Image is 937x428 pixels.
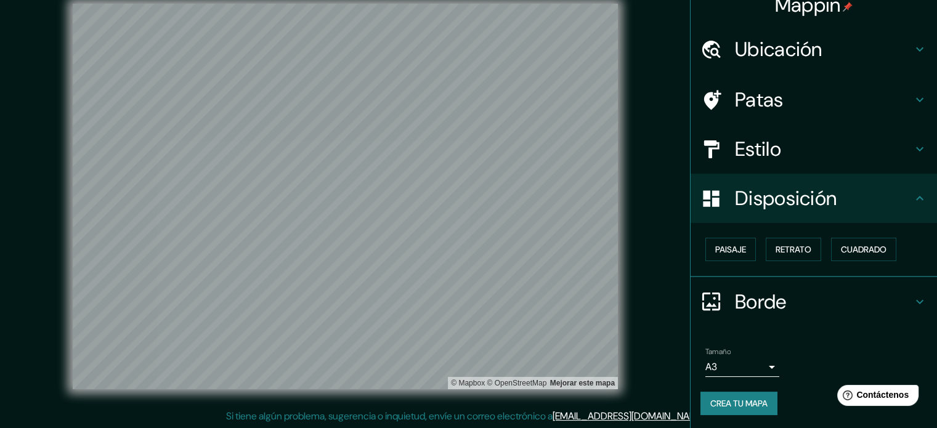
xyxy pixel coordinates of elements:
font: © OpenStreetMap [487,379,546,387]
div: Ubicación [691,25,937,74]
font: Cuadrado [841,244,886,255]
font: Crea tu mapa [710,398,768,409]
font: Tamaño [705,347,731,357]
a: Mapa de OpenStreet [487,379,546,387]
button: Crea tu mapa [700,392,777,415]
font: Patas [735,87,784,113]
a: [EMAIL_ADDRESS][DOMAIN_NAME] [553,410,705,422]
font: Ubicación [735,36,822,62]
div: Disposición [691,174,937,223]
canvas: Mapa [73,4,618,389]
font: A3 [705,360,717,373]
iframe: Lanzador de widgets de ayuda [827,380,923,414]
font: © Mapbox [451,379,485,387]
button: Paisaje [705,238,756,261]
a: Comentarios sobre el mapa [550,379,615,387]
button: Cuadrado [831,238,896,261]
button: Retrato [766,238,821,261]
font: Borde [735,289,787,315]
font: Mejorar este mapa [550,379,615,387]
div: Borde [691,277,937,326]
font: Estilo [735,136,781,162]
font: Si tiene algún problema, sugerencia o inquietud, envíe un correo electrónico a [226,410,553,422]
font: Paisaje [715,244,746,255]
font: Disposición [735,185,837,211]
div: A3 [705,357,779,377]
a: Mapbox [451,379,485,387]
img: pin-icon.png [843,2,853,12]
div: Estilo [691,124,937,174]
div: Patas [691,75,937,124]
font: Retrato [776,244,811,255]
